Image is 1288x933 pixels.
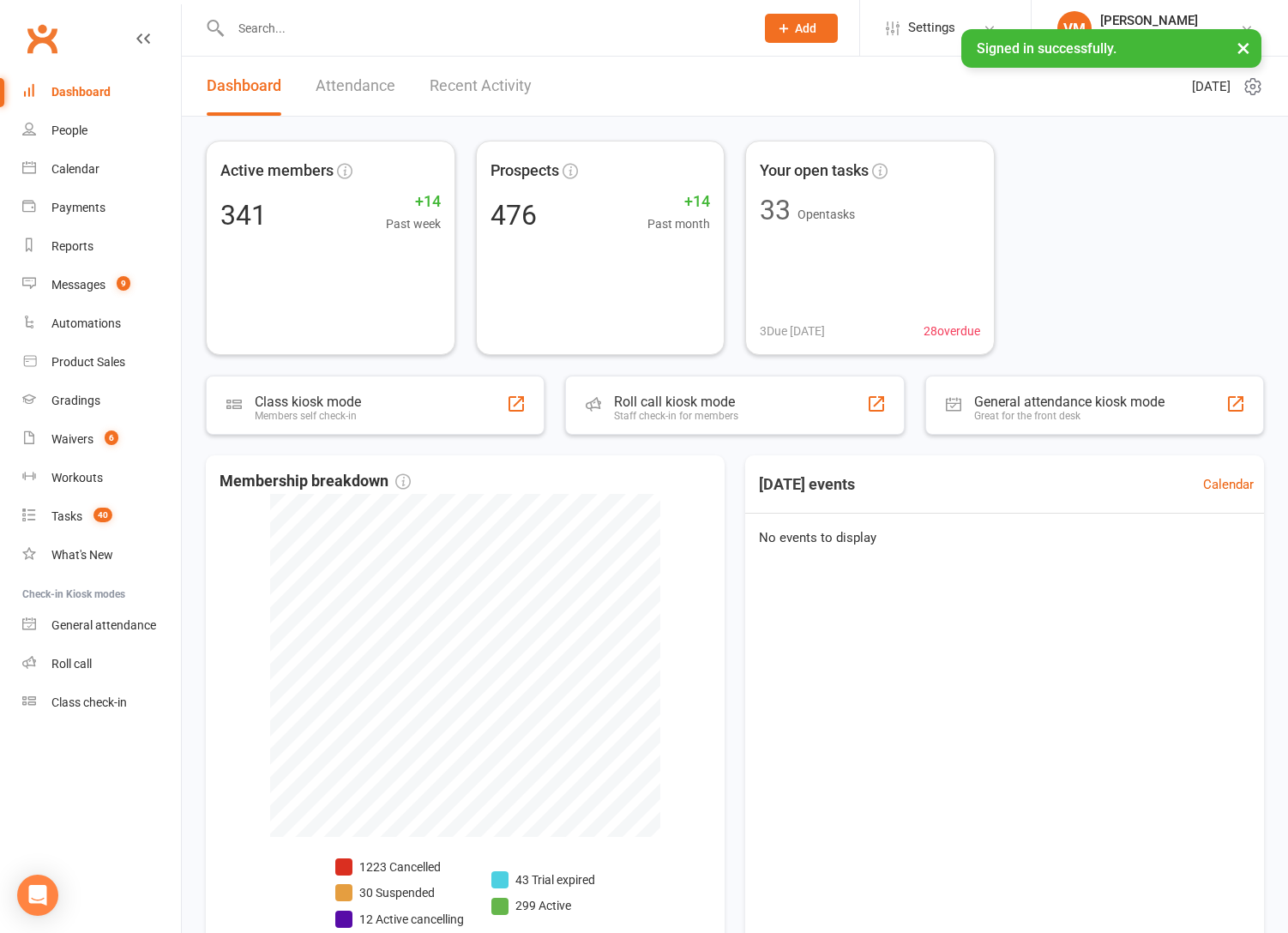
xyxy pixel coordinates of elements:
[51,509,82,523] div: Tasks
[51,695,127,709] div: Class check-in
[51,201,105,214] div: Payments
[22,227,181,266] a: Reports
[974,394,1165,410] div: General attendance kiosk mode
[614,410,738,422] div: Staff check-in for members
[647,190,710,214] span: +14
[22,266,181,304] a: Messages 9
[105,430,118,445] span: 6
[760,159,869,184] span: Your open tasks
[647,214,710,233] span: Past month
[22,420,181,459] a: Waivers 6
[226,16,743,40] input: Search...
[22,606,181,645] a: General attendance kiosk mode
[977,40,1116,57] span: Signed in successfully.
[316,57,395,116] a: Attendance
[220,159,334,184] span: Active members
[745,469,869,500] h3: [DATE] events
[255,410,361,422] div: Members self check-in
[51,657,92,671] div: Roll call
[491,202,537,229] div: 476
[22,497,181,536] a: Tasks 40
[924,322,980,340] span: 28 overdue
[22,536,181,575] a: What's New
[51,548,113,562] div: What's New
[51,162,99,176] div: Calendar
[335,883,464,902] li: 30 Suspended
[220,469,411,494] span: Membership breakdown
[1100,13,1240,28] div: [PERSON_NAME]
[220,202,267,229] div: 341
[491,870,595,889] li: 43 Trial expired
[386,190,441,214] span: +14
[760,322,825,340] span: 3 Due [DATE]
[491,159,559,184] span: Prospects
[386,214,441,233] span: Past week
[255,394,361,410] div: Class kiosk mode
[1100,28,1240,44] div: Champions Gym Highgate
[765,14,838,43] button: Add
[908,9,955,47] span: Settings
[614,394,738,410] div: Roll call kiosk mode
[117,276,130,291] span: 9
[22,73,181,111] a: Dashboard
[21,17,63,60] a: Clubworx
[51,394,100,407] div: Gradings
[1057,11,1092,45] div: VM
[1228,29,1259,66] button: ×
[22,645,181,683] a: Roll call
[22,683,181,722] a: Class kiosk mode
[22,150,181,189] a: Calendar
[51,355,125,369] div: Product Sales
[51,239,93,253] div: Reports
[51,85,111,99] div: Dashboard
[22,189,181,227] a: Payments
[795,21,816,35] span: Add
[738,514,1271,562] div: No events to display
[51,471,103,485] div: Workouts
[335,910,464,929] li: 12 Active cancelling
[22,459,181,497] a: Workouts
[22,304,181,343] a: Automations
[760,196,791,224] div: 33
[17,875,58,916] div: Open Intercom Messenger
[491,896,595,915] li: 299 Active
[974,410,1165,422] div: Great for the front desk
[335,858,464,876] li: 1223 Cancelled
[22,111,181,150] a: People
[1192,76,1231,97] span: [DATE]
[22,343,181,382] a: Product Sales
[207,57,281,116] a: Dashboard
[51,432,93,446] div: Waivers
[51,618,156,632] div: General attendance
[797,208,855,221] span: Open tasks
[22,382,181,420] a: Gradings
[1203,474,1254,495] a: Calendar
[430,57,532,116] a: Recent Activity
[51,123,87,137] div: People
[93,508,112,522] span: 40
[51,316,121,330] div: Automations
[51,278,105,292] div: Messages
